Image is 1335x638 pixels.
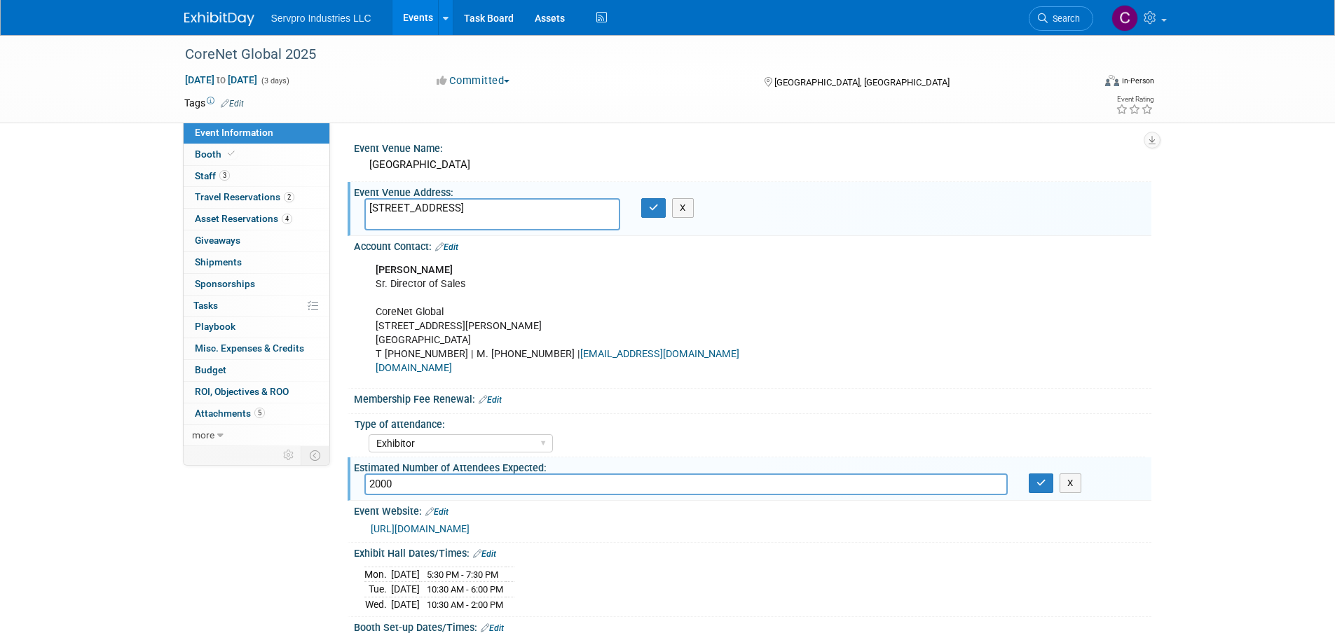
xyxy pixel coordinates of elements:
span: Staff [195,170,230,181]
div: Event Venue Name: [354,138,1151,155]
td: Personalize Event Tab Strip [277,446,301,464]
span: Giveaways [195,235,240,246]
a: Asset Reservations4 [184,209,329,230]
span: Asset Reservations [195,213,292,224]
td: Toggle Event Tabs [301,446,329,464]
a: Misc. Expenses & Credits [184,338,329,359]
span: Travel Reservations [195,191,294,202]
div: Event Rating [1116,96,1153,103]
td: Wed. [364,597,391,611]
span: 5:30 PM - 7:30 PM [427,569,498,580]
a: [DOMAIN_NAME] [376,362,452,374]
a: Edit [221,99,244,109]
span: 2 [284,192,294,202]
div: In-Person [1121,76,1154,86]
a: Sponsorships [184,274,329,295]
td: [DATE] [391,567,420,582]
div: [GEOGRAPHIC_DATA] [364,154,1141,176]
div: CoreNet Global 2025 [180,42,1072,67]
a: Attachments5 [184,403,329,424]
b: [PERSON_NAME] [376,264,453,276]
a: Edit [473,549,496,559]
a: Giveaways [184,230,329,251]
div: Type of attendance: [355,414,1145,431]
div: Booth Set-up Dates/Times: [354,617,1151,635]
span: Attachments [195,408,265,419]
a: Playbook [184,317,329,338]
a: Edit [479,395,502,405]
button: X [1060,473,1081,493]
div: Event Website: [354,501,1151,519]
a: Search [1029,6,1093,31]
div: Sr. Director of Sales CoreNet Global [STREET_ADDRESS][PERSON_NAME] [GEOGRAPHIC_DATA] T [PHONE_NUM... [366,256,997,383]
img: Format-Inperson.png [1105,75,1119,86]
span: 10:30 AM - 2:00 PM [427,599,503,610]
span: [GEOGRAPHIC_DATA], [GEOGRAPHIC_DATA] [774,77,950,88]
span: 3 [219,170,230,181]
span: to [214,74,228,85]
img: Chris Chassagneux [1111,5,1138,32]
a: [URL][DOMAIN_NAME] [371,523,470,534]
div: Event Venue Address: [354,182,1151,200]
span: Event Information [195,127,273,138]
span: more [192,429,214,441]
a: Travel Reservations2 [184,187,329,208]
span: Misc. Expenses & Credits [195,342,304,354]
span: 4 [282,214,292,224]
span: Budget [195,364,226,375]
div: Exhibit Hall Dates/Times: [354,543,1151,561]
a: Edit [435,242,458,252]
td: Tags [184,96,244,110]
span: Playbook [195,321,235,332]
a: Edit [425,507,449,517]
span: Tasks [193,300,218,311]
a: Booth [184,144,329,165]
a: Staff3 [184,166,329,187]
span: Booth [195,148,238,160]
span: (3 days) [260,76,289,85]
a: Shipments [184,252,329,273]
span: Servpro Industries LLC [271,13,371,24]
a: [EMAIL_ADDRESS][DOMAIN_NAME] [580,348,739,360]
button: Committed [432,74,515,88]
i: Booth reservation complete [228,150,235,158]
span: ROI, Objectives & ROO [195,386,289,397]
a: Event Information [184,123,329,144]
span: [DATE] [DATE] [184,74,258,86]
div: Estimated Number of Attendees Expected: [354,457,1151,475]
div: Membership Fee Renewal: [354,389,1151,407]
a: Tasks [184,296,329,317]
a: Budget [184,360,329,381]
td: [DATE] [391,582,420,597]
span: Search [1048,13,1080,24]
td: Mon. [364,567,391,582]
span: Sponsorships [195,278,255,289]
span: Shipments [195,256,242,268]
span: 5 [254,408,265,418]
div: Event Format [1011,73,1155,94]
button: X [672,198,694,218]
td: Tue. [364,582,391,597]
a: ROI, Objectives & ROO [184,382,329,403]
a: more [184,425,329,446]
td: [DATE] [391,597,420,611]
span: 10:30 AM - 6:00 PM [427,584,503,595]
a: Edit [481,623,504,633]
div: Account Contact: [354,236,1151,254]
img: ExhibitDay [184,12,254,26]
